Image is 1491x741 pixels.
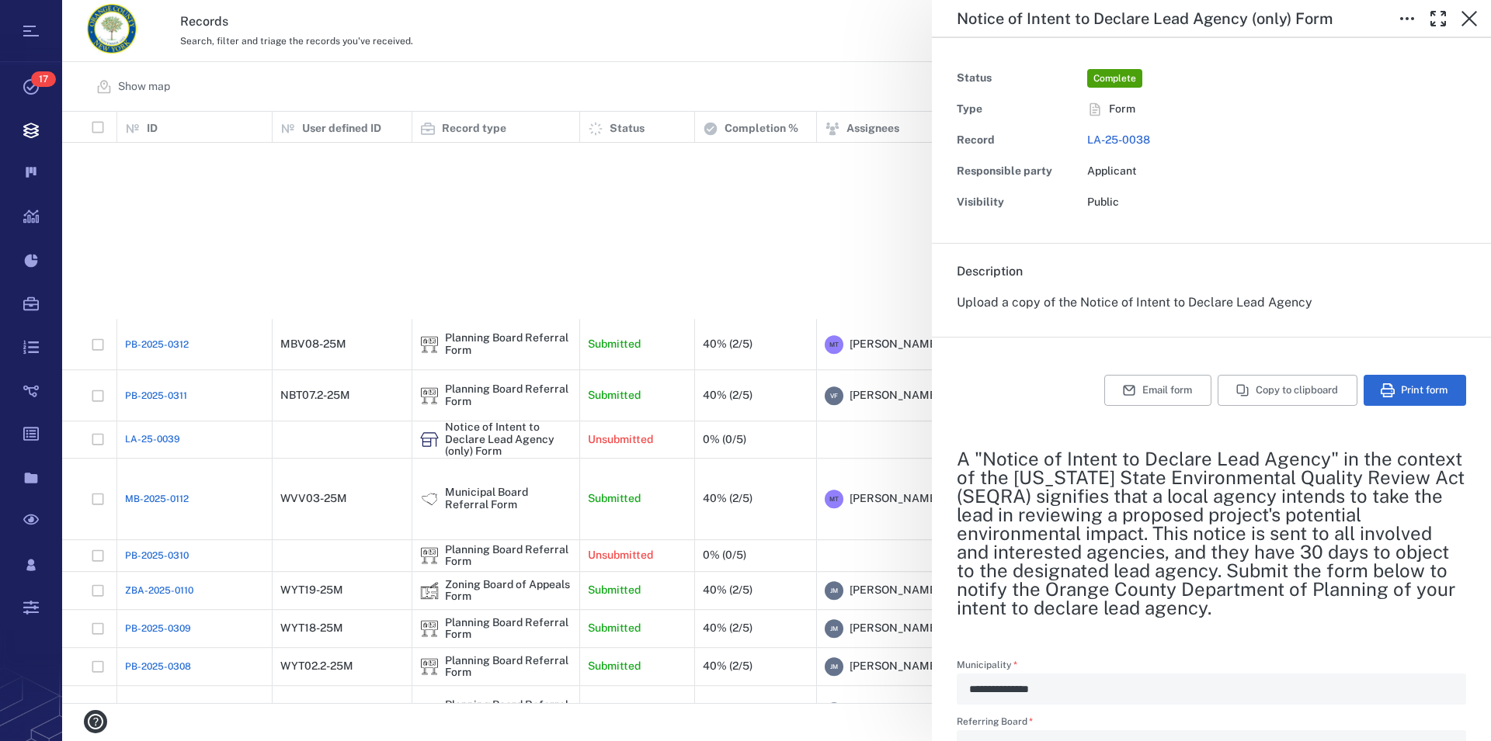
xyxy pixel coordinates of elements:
div: Responsible party [957,161,1081,182]
button: Email form [1104,375,1211,406]
button: Toggle to Edit Boxes [1392,3,1423,34]
button: Copy to clipboard [1218,375,1357,406]
div: Municipality [957,673,1466,705]
h6: Description [957,262,1466,281]
label: Municipality [957,660,1466,673]
div: Status [957,68,1081,89]
a: LA-25-0038 [1087,133,1150,146]
div: Record [957,130,1081,151]
h2: A "Notice of Intent to Declare Lead Agency" in the context of the [US_STATE] State Environmental ... [957,449,1466,617]
span: Public [1087,196,1119,208]
label: Referring Board [957,717,1466,730]
button: Print form [1364,375,1466,406]
span: Applicant [1087,164,1137,177]
span: Complete [1090,72,1139,85]
button: Toggle Fullscreen [1423,3,1454,34]
p: Upload a copy of the Notice of Intent to Declare Lead Agency [957,293,1466,312]
span: Form [1109,102,1135,117]
button: Close [1454,3,1485,34]
div: Visibility [957,192,1081,213]
span: 17 [31,71,56,87]
div: Type [957,99,1081,120]
h5: Notice of Intent to Declare Lead Agency (only) Form [957,9,1333,29]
